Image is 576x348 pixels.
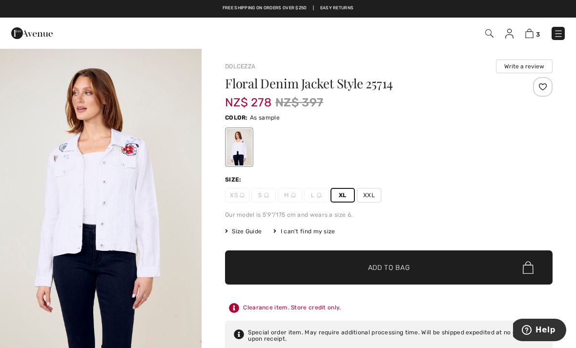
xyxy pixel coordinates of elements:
[225,299,553,317] div: Clearance item. Store credit only.
[496,60,553,73] button: Write a review
[264,193,269,198] img: ring-m.svg
[485,29,494,38] img: Search
[11,23,53,43] img: 1ère Avenue
[226,129,252,165] div: As sample
[505,29,514,39] img: My Info
[525,29,534,38] img: Shopping Bag
[525,27,540,39] a: 3
[223,5,307,12] a: Free shipping on orders over $250
[225,227,262,236] span: Size Guide
[250,114,280,121] span: As sample
[313,5,314,12] span: |
[317,193,322,198] img: ring-m.svg
[251,188,276,203] span: S
[225,188,249,203] span: XS
[291,193,296,198] img: ring-m.svg
[368,263,410,273] span: Add to Bag
[225,77,498,90] h1: Floral Denim Jacket Style 25714
[275,94,323,111] span: NZ$ 397
[523,261,534,274] img: Bag.svg
[304,188,329,203] span: L
[273,227,335,236] div: I can't find my size
[225,175,244,184] div: Size:
[11,28,53,37] a: 1ère Avenue
[320,5,354,12] a: Easy Returns
[225,63,255,70] a: Dolcezza
[357,188,381,203] span: XXL
[330,188,355,203] span: XL
[278,188,302,203] span: M
[225,86,271,109] span: NZ$ 278
[240,193,245,198] img: ring-m.svg
[248,329,544,342] div: Special order item. May require additional processing time. Will be shipped expedited at no charg...
[225,210,553,219] div: Our model is 5'9"/175 cm and wears a size 6.
[513,319,566,343] iframe: Opens a widget where you can find more information
[536,31,540,38] span: 3
[225,250,553,285] button: Add to Bag
[225,114,248,121] span: Color:
[554,29,563,39] img: Menu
